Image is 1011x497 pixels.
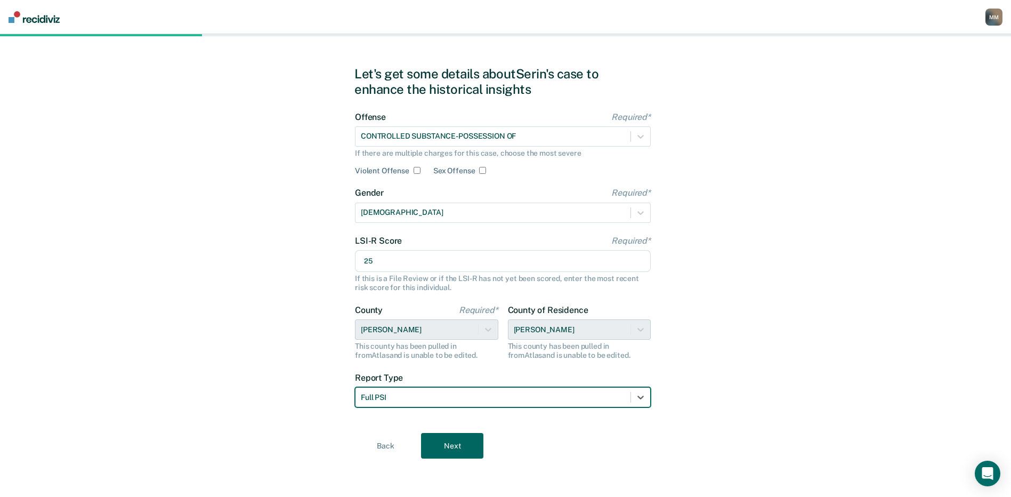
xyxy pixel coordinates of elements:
img: Recidiviz [9,11,60,23]
div: Open Intercom Messenger [975,461,1000,486]
button: Back [354,433,417,459]
button: MM [985,9,1002,26]
span: Required* [459,305,498,315]
div: Let's get some details about Serin's case to enhance the historical insights [354,66,657,97]
div: This county has been pulled in from Atlas and is unable to be edited. [508,342,651,360]
label: Offense [355,112,651,122]
label: Gender [355,188,651,198]
label: Sex Offense [433,166,475,175]
label: Report Type [355,373,651,383]
label: County of Residence [508,305,651,315]
div: This county has been pulled in from Atlas and is unable to be edited. [355,342,498,360]
span: Required* [611,112,651,122]
span: Required* [611,236,651,246]
span: Required* [611,188,651,198]
label: LSI-R Score [355,236,651,246]
div: M M [985,9,1002,26]
button: Next [421,433,483,459]
label: County [355,305,498,315]
label: Violent Offense [355,166,409,175]
div: If there are multiple charges for this case, choose the most severe [355,149,651,158]
div: If this is a File Review or if the LSI-R has not yet been scored, enter the most recent risk scor... [355,274,651,292]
